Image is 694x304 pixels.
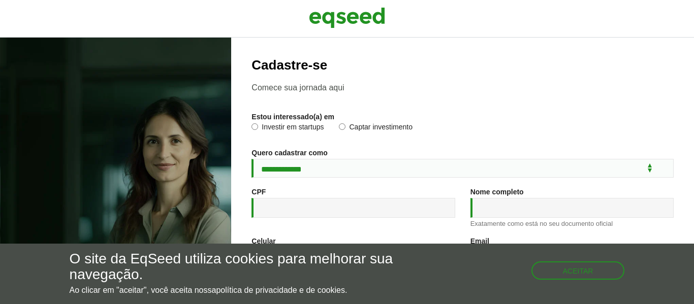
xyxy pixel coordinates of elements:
label: Investir em startups [251,123,324,133]
label: Estou interessado(a) em [251,113,334,120]
div: Exatamente como está no seu documento oficial [470,220,674,227]
button: Aceitar [531,261,625,280]
label: Email [470,238,489,245]
a: política de privacidade e de cookies [216,286,345,294]
label: Captar investimento [339,123,413,133]
img: EqSeed Logo [309,5,385,30]
input: Investir em startups [251,123,258,130]
p: Ao clicar em "aceitar", você aceita nossa . [70,285,403,295]
p: Comece sua jornada aqui [251,83,674,92]
h5: O site da EqSeed utiliza cookies para melhorar sua navegação. [70,251,403,283]
label: Celular [251,238,275,245]
h2: Cadastre-se [251,58,674,73]
label: Nome completo [470,188,524,195]
label: Quero cadastrar como [251,149,327,156]
input: Captar investimento [339,123,345,130]
label: CPF [251,188,266,195]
